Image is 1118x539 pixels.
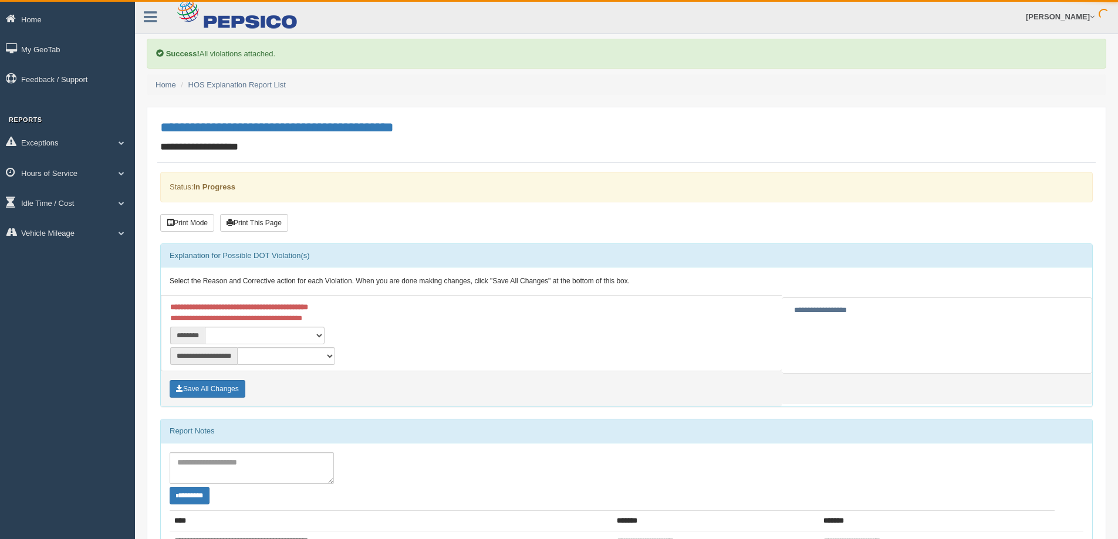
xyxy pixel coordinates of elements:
[160,172,1093,202] div: Status:
[166,49,200,58] b: Success!
[170,487,210,504] button: Change Filter Options
[160,214,214,232] button: Print Mode
[193,182,235,191] strong: In Progress
[147,39,1106,69] div: All violations attached.
[156,80,176,89] a: Home
[170,380,245,398] button: Save
[161,244,1092,267] div: Explanation for Possible DOT Violation(s)
[161,267,1092,296] div: Select the Reason and Corrective action for each Violation. When you are done making changes, cli...
[220,214,288,232] button: Print This Page
[188,80,286,89] a: HOS Explanation Report List
[161,419,1092,443] div: Report Notes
